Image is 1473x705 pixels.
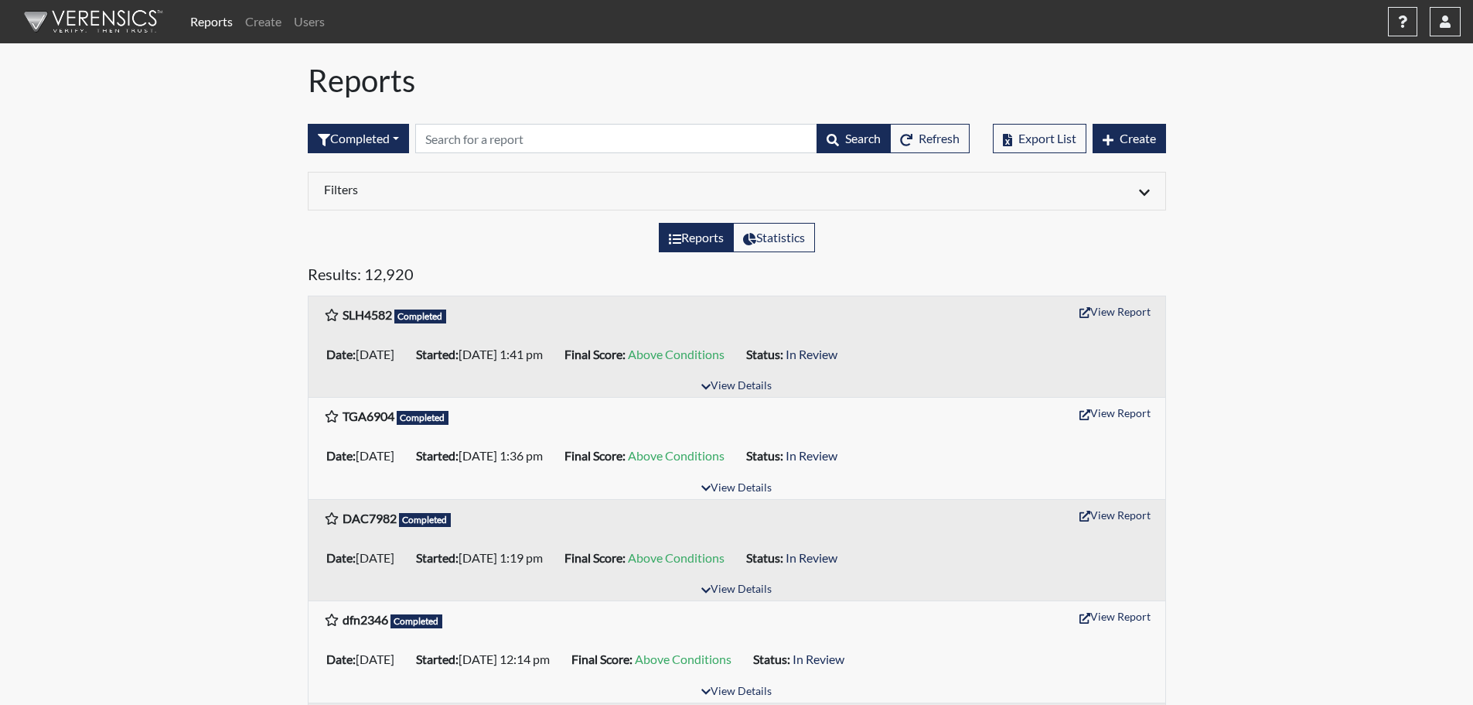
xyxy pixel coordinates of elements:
h1: Reports [308,62,1166,99]
b: Final Score: [564,550,626,565]
button: View Details [694,478,779,499]
b: Final Score: [564,347,626,361]
li: [DATE] [320,546,410,570]
a: Create [239,6,288,37]
li: [DATE] [320,647,410,672]
span: Completed [397,411,449,425]
button: View Details [694,682,779,703]
li: [DATE] [320,443,410,468]
b: SLH4582 [343,307,392,322]
b: Date: [326,347,356,361]
span: Completed [390,614,443,628]
label: View statistics about completed interviews [733,223,815,252]
a: Users [288,6,331,37]
b: Status: [746,448,783,463]
button: View Report [1072,299,1158,323]
span: Completed [394,310,447,323]
button: Search [817,124,891,153]
b: DAC7982 [343,511,397,525]
span: Above Conditions [628,448,725,463]
li: [DATE] [320,342,410,367]
span: Completed [399,513,452,527]
li: [DATE] 1:41 pm [410,342,558,367]
input: Search by Registration ID, Interview Number, or Investigation Name. [415,124,817,153]
b: Started: [416,652,459,666]
a: Reports [184,6,239,37]
li: [DATE] 1:19 pm [410,546,558,570]
span: Above Conditions [628,550,725,565]
span: In Review [786,550,837,565]
b: Date: [326,448,356,463]
span: Export List [1018,131,1076,145]
li: [DATE] 12:14 pm [410,647,565,672]
button: View Report [1072,401,1158,425]
span: In Review [786,448,837,463]
label: View the list of reports [659,223,734,252]
b: Started: [416,550,459,565]
b: Started: [416,347,459,361]
span: Above Conditions [635,652,731,666]
b: Started: [416,448,459,463]
button: Create [1093,124,1166,153]
b: Status: [753,652,790,666]
button: View Report [1072,604,1158,628]
button: View Report [1072,503,1158,527]
span: In Review [793,652,844,666]
button: Refresh [890,124,970,153]
b: Status: [746,347,783,361]
b: Final Score: [564,448,626,463]
b: Final Score: [571,652,633,666]
b: TGA6904 [343,409,394,423]
button: Completed [308,124,409,153]
b: Date: [326,652,356,666]
span: Create [1120,131,1156,145]
span: Search [845,131,881,145]
h6: Filters [324,182,725,197]
button: View Details [694,376,779,397]
span: Above Conditions [628,347,725,361]
span: In Review [786,347,837,361]
div: Filter by interview status [308,124,409,153]
b: Date: [326,550,356,565]
button: Export List [993,124,1086,153]
li: [DATE] 1:36 pm [410,443,558,468]
button: View Details [694,580,779,601]
span: Refresh [919,131,960,145]
b: dfn2346 [343,612,388,627]
h5: Results: 12,920 [308,265,1166,289]
div: Click to expand/collapse filters [312,182,1161,200]
b: Status: [746,550,783,565]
